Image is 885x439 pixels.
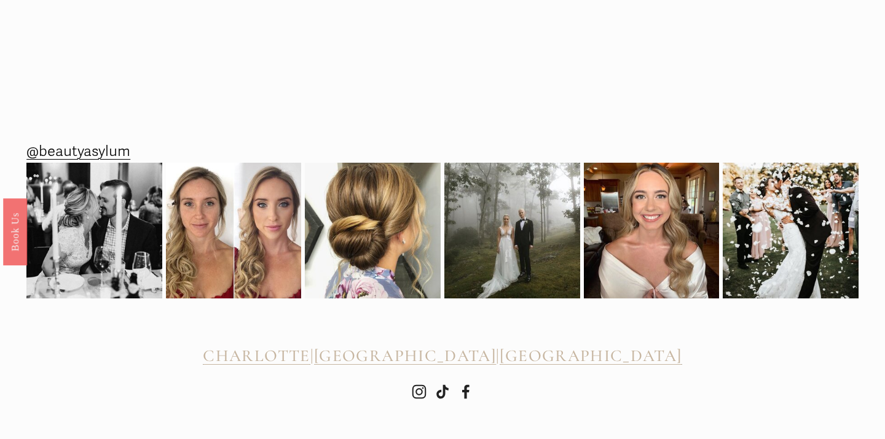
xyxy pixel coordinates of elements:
a: Facebook [458,384,473,399]
a: Instagram [412,384,427,399]
a: @beautyasylum [26,138,130,165]
img: Going into the wedding weekend with some bridal inspo for ya! 💫 @beautyasylum_charlotte #beautyas... [584,163,720,298]
img: So much pretty from this weekend! Here&rsquo;s one from @beautyasylum_charlotte #beautyasylum @up... [305,150,441,311]
img: Picture perfect 💫 @beautyasylum_charlotte @apryl_naylor_makeup #beautyasylum_apryl @uptownfunkyou... [444,163,580,298]
span: [GEOGRAPHIC_DATA] [314,346,496,366]
a: CHARLOTTE [203,346,310,366]
img: It&rsquo;s been a while since we&rsquo;ve shared a before and after! Subtle makeup &amp; romantic... [166,163,302,298]
span: | [310,346,314,366]
a: Book Us [3,198,27,265]
span: CHARLOTTE [203,346,310,366]
span: | [496,346,500,366]
a: [GEOGRAPHIC_DATA] [314,346,496,366]
a: TikTok [435,384,450,399]
img: Rehearsal dinner vibes from Raleigh, NC. We added a subtle braid at the top before we created her... [26,163,162,298]
a: [GEOGRAPHIC_DATA] [500,346,682,366]
span: [GEOGRAPHIC_DATA] [500,346,682,366]
img: 2020 didn&rsquo;t stop this wedding celebration! 🎊😍🎉 @beautyasylum_atlanta #beautyasylum @bridal_... [723,146,859,315]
